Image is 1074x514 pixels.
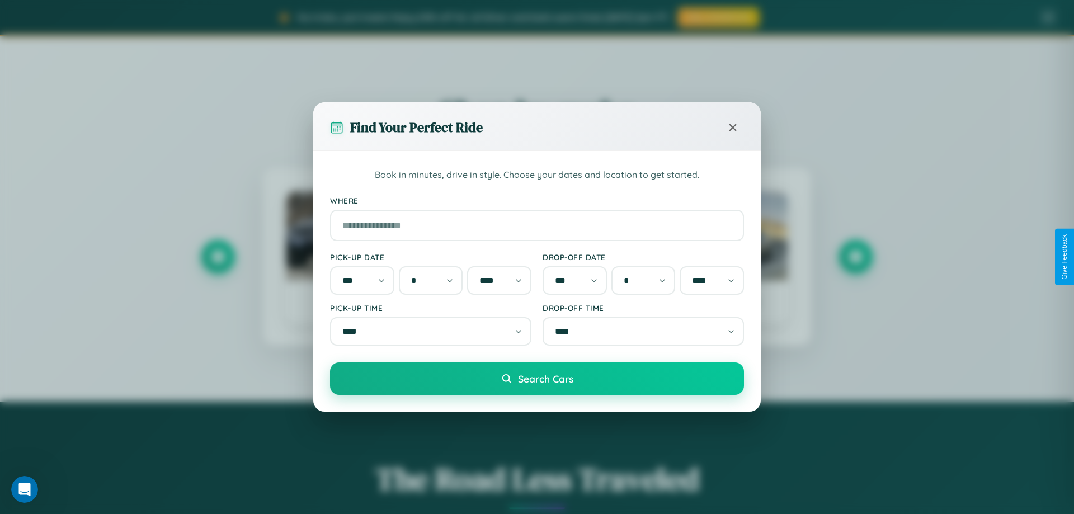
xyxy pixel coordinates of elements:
h3: Find Your Perfect Ride [350,118,483,136]
label: Where [330,196,744,205]
label: Pick-up Date [330,252,531,262]
span: Search Cars [518,372,573,385]
button: Search Cars [330,362,744,395]
p: Book in minutes, drive in style. Choose your dates and location to get started. [330,168,744,182]
label: Drop-off Date [543,252,744,262]
label: Pick-up Time [330,303,531,313]
label: Drop-off Time [543,303,744,313]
